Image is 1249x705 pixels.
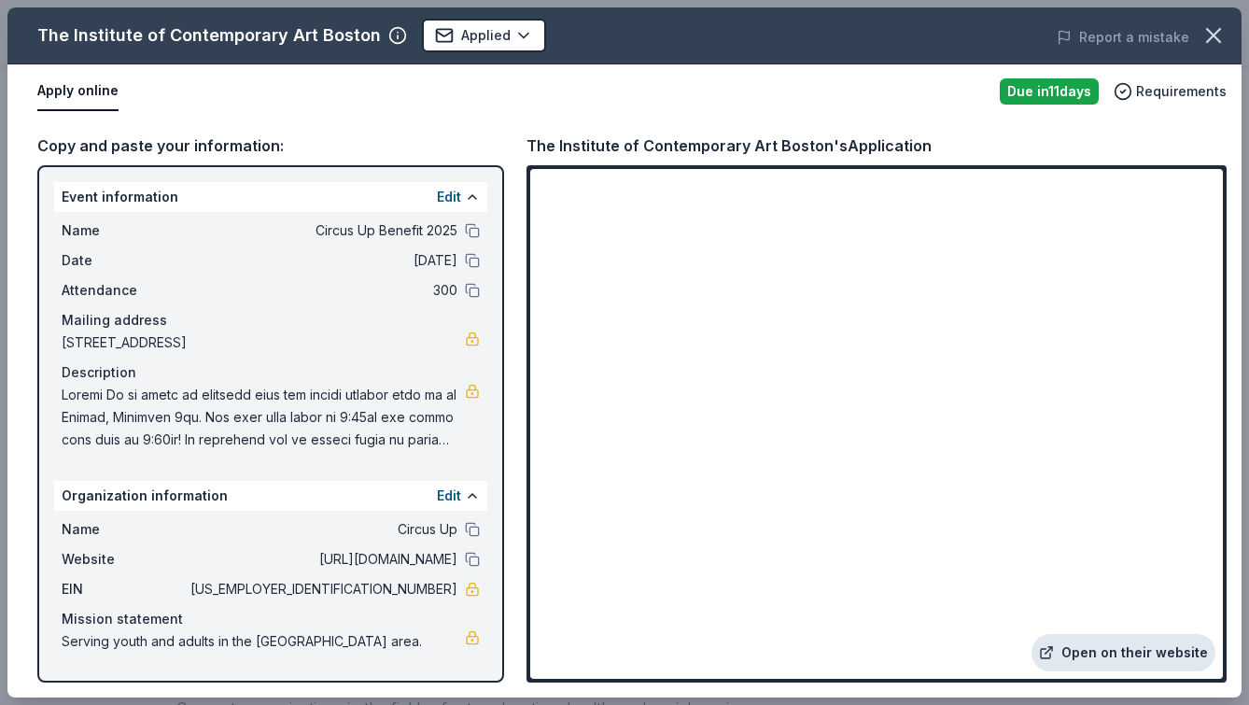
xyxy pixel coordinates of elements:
[187,518,457,541] span: Circus Up
[62,384,465,451] span: Loremi Do si ametc ad elitsedd eius tem incidi utlabor etdo ma al Enimad, Minimven 9qu. Nos exer ...
[422,19,546,52] button: Applied
[1057,26,1189,49] button: Report a mistake
[1136,80,1227,103] span: Requirements
[54,481,487,511] div: Organization information
[37,72,119,111] button: Apply online
[37,134,504,158] div: Copy and paste your information:
[187,578,457,600] span: [US_EMPLOYER_IDENTIFICATION_NUMBER]
[62,518,187,541] span: Name
[54,182,487,212] div: Event information
[62,219,187,242] span: Name
[62,630,465,653] span: Serving youth and adults in the [GEOGRAPHIC_DATA] area.
[1031,634,1215,671] a: Open on their website
[62,608,480,630] div: Mission statement
[187,279,457,302] span: 300
[187,548,457,571] span: [URL][DOMAIN_NAME]
[437,485,461,507] button: Edit
[1000,78,1099,105] div: Due in 11 days
[62,578,187,600] span: EIN
[62,279,187,302] span: Attendance
[62,361,480,384] div: Description
[62,331,465,354] span: [STREET_ADDRESS]
[187,249,457,272] span: [DATE]
[1114,80,1227,103] button: Requirements
[62,548,187,571] span: Website
[461,24,511,47] span: Applied
[187,219,457,242] span: Circus Up Benefit 2025
[62,249,187,272] span: Date
[526,134,932,158] div: The Institute of Contemporary Art Boston's Application
[37,21,381,50] div: The Institute of Contemporary Art Boston
[437,186,461,208] button: Edit
[62,309,480,331] div: Mailing address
